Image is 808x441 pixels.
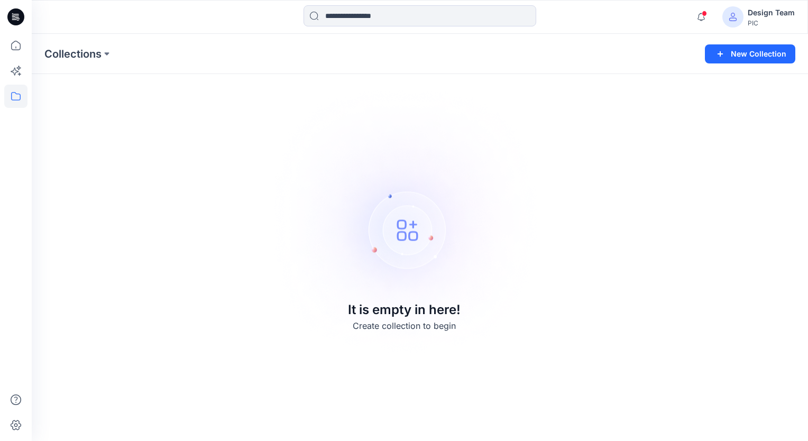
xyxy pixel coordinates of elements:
[348,300,461,319] p: It is empty in here!
[353,319,456,332] p: Create collection to begin
[729,13,737,21] svg: avatar
[256,73,552,369] img: Empty collections page
[748,19,795,27] div: PIC
[705,44,795,63] button: New Collection
[44,47,102,61] a: Collections
[748,6,795,19] div: Design Team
